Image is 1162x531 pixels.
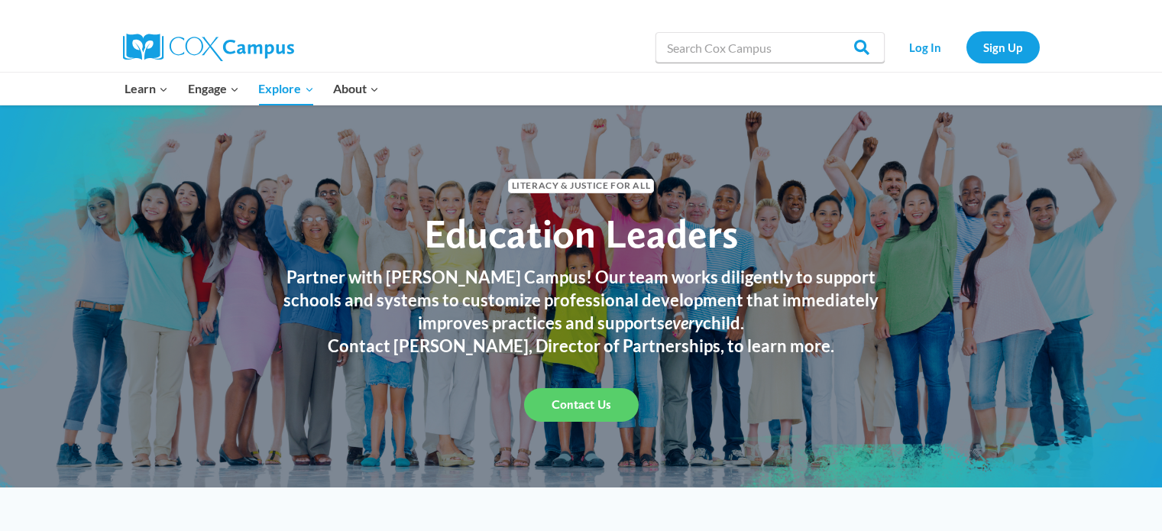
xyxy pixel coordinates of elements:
[268,266,895,335] h3: Partner with [PERSON_NAME] Campus! Our team works diligently to support schools and systems to cu...
[966,31,1040,63] a: Sign Up
[125,79,168,99] span: Learn
[268,335,895,358] h3: Contact [PERSON_NAME], Director of Partnerships, to learn more.
[258,79,313,99] span: Explore
[655,32,885,63] input: Search Cox Campus
[552,397,611,412] span: Contact Us
[892,31,1040,63] nav: Secondary Navigation
[524,388,639,422] a: Contact Us
[123,34,294,61] img: Cox Campus
[188,79,239,99] span: Engage
[892,31,959,63] a: Log In
[115,73,389,105] nav: Primary Navigation
[424,209,738,257] span: Education Leaders
[333,79,379,99] span: About
[665,312,703,333] em: every
[508,179,654,193] span: Literacy & Justice for All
